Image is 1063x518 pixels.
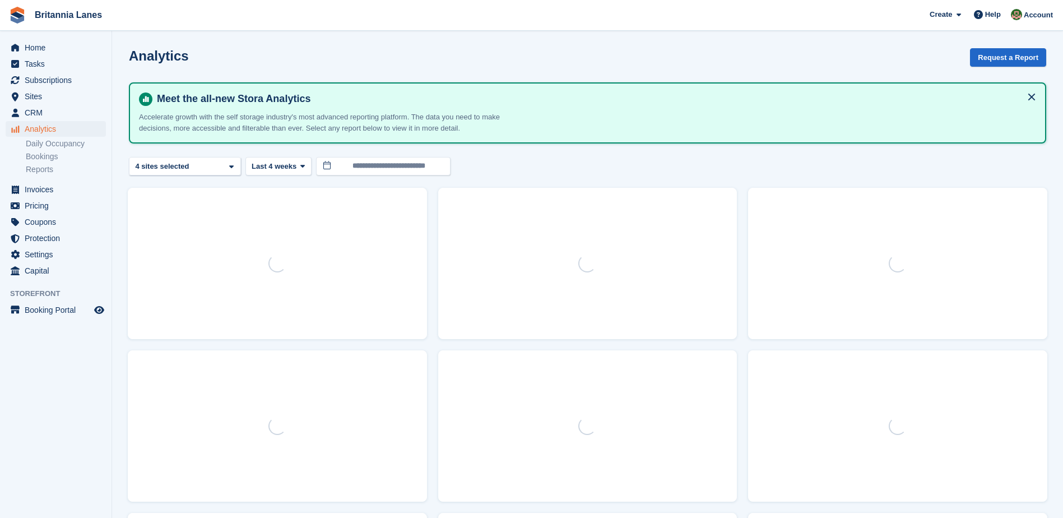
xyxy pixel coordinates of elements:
[6,121,106,137] a: menu
[6,182,106,197] a: menu
[245,157,312,175] button: Last 4 weeks
[25,72,92,88] span: Subscriptions
[10,288,112,299] span: Storefront
[25,105,92,121] span: CRM
[6,56,106,72] a: menu
[25,56,92,72] span: Tasks
[25,40,92,55] span: Home
[6,247,106,262] a: menu
[26,151,106,162] a: Bookings
[92,303,106,317] a: Preview store
[6,214,106,230] a: menu
[25,230,92,246] span: Protection
[6,72,106,88] a: menu
[25,121,92,137] span: Analytics
[26,164,106,175] a: Reports
[25,214,92,230] span: Coupons
[985,9,1001,20] span: Help
[6,263,106,279] a: menu
[970,48,1046,67] button: Request a Report
[6,105,106,121] a: menu
[129,48,189,63] h2: Analytics
[25,302,92,318] span: Booking Portal
[25,182,92,197] span: Invoices
[6,302,106,318] a: menu
[1011,9,1022,20] img: Sam Wooldridge
[25,247,92,262] span: Settings
[25,89,92,104] span: Sites
[152,92,1036,105] h4: Meet the all-new Stora Analytics
[25,198,92,214] span: Pricing
[26,138,106,149] a: Daily Occupancy
[6,40,106,55] a: menu
[30,6,106,24] a: Britannia Lanes
[6,89,106,104] a: menu
[133,161,193,172] div: 4 sites selected
[25,263,92,279] span: Capital
[1024,10,1053,21] span: Account
[9,7,26,24] img: stora-icon-8386f47178a22dfd0bd8f6a31ec36ba5ce8667c1dd55bd0f319d3a0aa187defe.svg
[6,230,106,246] a: menu
[6,198,106,214] a: menu
[139,112,531,133] p: Accelerate growth with the self storage industry's most advanced reporting platform. The data you...
[930,9,952,20] span: Create
[252,161,296,172] span: Last 4 weeks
